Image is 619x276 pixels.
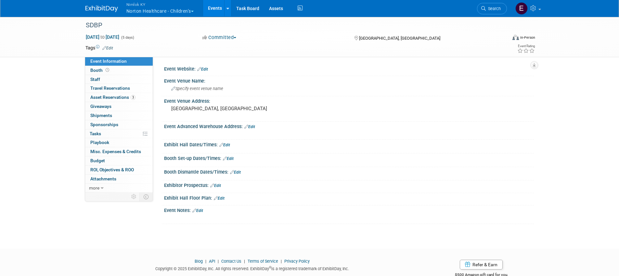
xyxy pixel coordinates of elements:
[221,259,241,264] a: Contact Us
[90,149,141,154] span: Misc. Expenses & Credits
[359,36,440,41] span: [GEOGRAPHIC_DATA], [GEOGRAPHIC_DATA]
[219,143,230,147] a: Edit
[90,167,134,172] span: ROI, Objectives & ROO
[85,102,153,111] a: Giveaways
[214,196,225,201] a: Edit
[85,165,153,174] a: ROI, Objectives & ROO
[90,176,116,181] span: Attachments
[269,266,271,269] sup: ®
[85,129,153,138] a: Tasks
[197,67,208,72] a: Edit
[223,156,234,161] a: Edit
[216,259,220,264] span: |
[85,66,153,75] a: Booth
[486,6,501,11] span: Search
[85,264,419,272] div: Copyright © 2025 ExhibitDay, Inc. All rights reserved. ExhibitDay is a registered trademark of Ex...
[204,259,208,264] span: |
[85,111,153,120] a: Shipments
[90,95,135,100] span: Asset Reservations
[85,120,153,129] a: Sponsorships
[85,147,153,156] a: Misc. Expenses & Credits
[126,1,194,8] span: Nimlok KY
[90,113,112,118] span: Shipments
[242,259,247,264] span: |
[90,158,105,163] span: Budget
[85,175,153,183] a: Attachments
[85,93,153,102] a: Asset Reservations3
[164,153,534,162] div: Booth Set-up Dates/Times:
[85,45,113,51] td: Tags
[517,45,535,48] div: Event Rating
[210,183,221,188] a: Edit
[164,122,534,130] div: Event Advanced Warehouse Address:
[85,184,153,192] a: more
[90,85,130,91] span: Travel Reservations
[244,125,255,129] a: Edit
[85,34,120,40] span: [DATE] [DATE]
[164,180,534,189] div: Exhibitor Prospectus:
[460,260,503,269] a: Refer & Earn
[104,68,110,72] span: Booth not reserved yet
[90,104,111,109] span: Giveaways
[195,259,203,264] a: Blog
[192,208,203,213] a: Edit
[84,20,497,31] div: SDBP
[515,2,528,15] img: Elizabeth Griffin
[85,84,153,93] a: Travel Reservations
[90,122,118,127] span: Sponsorships
[85,138,153,147] a: Playbook
[85,6,118,12] img: ExhibitDay
[90,140,109,145] span: Playbook
[164,76,534,84] div: Event Venue Name:
[512,35,519,40] img: Format-Inperson.png
[164,64,534,72] div: Event Website:
[164,96,534,104] div: Event Venue Address:
[139,192,153,201] td: Toggle Event Tabs
[248,259,278,264] a: Terms of Service
[131,95,135,100] span: 3
[520,35,535,40] div: In-Person
[164,193,534,202] div: Exhibit Hall Floor Plan:
[279,259,283,264] span: |
[85,156,153,165] a: Budget
[90,59,127,64] span: Event Information
[230,170,241,175] a: Edit
[171,86,223,91] span: Specify event venue name
[164,140,534,148] div: Exhibit Hall Dates/Times:
[85,75,153,84] a: Staff
[164,167,534,176] div: Booth Dismantle Dates/Times:
[90,131,101,136] span: Tasks
[99,34,106,40] span: to
[284,259,310,264] a: Privacy Policy
[171,106,311,112] pre: [GEOGRAPHIC_DATA], [GEOGRAPHIC_DATA]
[469,34,535,44] div: Event Format
[121,35,134,40] span: (5 days)
[90,77,100,82] span: Staff
[477,3,507,14] a: Search
[128,192,140,201] td: Personalize Event Tab Strip
[90,68,110,73] span: Booth
[85,57,153,66] a: Event Information
[102,46,113,50] a: Edit
[200,34,239,41] button: Committed
[164,205,534,214] div: Event Notes:
[89,185,99,191] span: more
[209,259,215,264] a: API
